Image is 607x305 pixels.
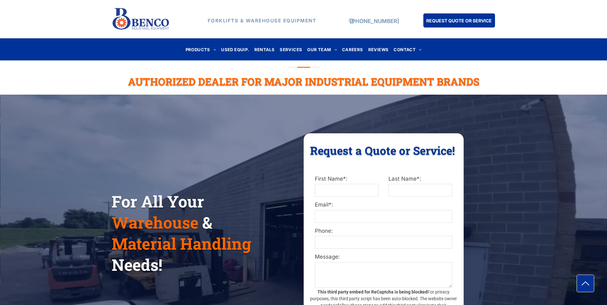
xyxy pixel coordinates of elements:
[315,175,378,183] label: First Name*:
[277,45,305,54] a: SERVICES
[112,212,198,233] span: Warehouse
[208,18,316,24] strong: FORKLIFTS & WAREHOUSE EQUIPMENT
[315,227,452,235] label: Phone:
[315,253,452,261] label: Message:
[305,45,339,54] a: OUR TEAM
[183,45,219,54] a: PRODUCTS
[202,212,212,233] span: &
[219,45,252,54] a: USED EQUIP.
[310,143,455,158] span: Request a Quote or Service!
[112,254,162,275] span: Needs!
[350,18,399,24] a: [PHONE_NUMBER]
[112,233,251,254] span: Material Handling
[423,13,495,27] a: REQUEST QUOTE OR SERVICE
[252,45,277,54] a: RENTALS
[366,45,391,54] a: REVIEWS
[426,15,492,27] span: REQUEST QUOTE OR SERVICE
[339,45,366,54] a: CAREERS
[128,74,479,88] span: Authorized Dealer For Major Industrial Equipment Brands
[391,45,424,54] a: CONTACT
[388,175,452,183] label: Last Name*:
[112,191,204,212] span: For All Your
[315,201,452,209] label: Email*:
[317,289,427,294] strong: This third party embed for ReCaptcha is being blocked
